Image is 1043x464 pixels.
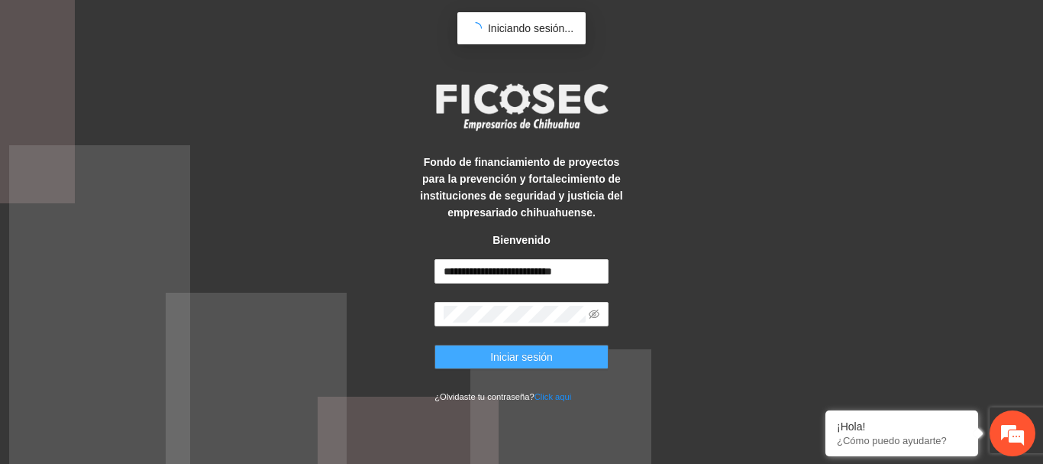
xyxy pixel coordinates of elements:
[89,148,211,302] span: Estamos en línea.
[8,305,291,359] textarea: Escriba su mensaje y pulse “Intro”
[534,392,572,401] a: Click aqui
[492,234,550,246] strong: Bienvenido
[250,8,287,44] div: Minimizar ventana de chat en vivo
[837,420,967,433] div: ¡Hola!
[79,78,257,98] div: Chatee con nosotros ahora
[426,79,617,135] img: logo
[490,349,553,365] span: Iniciar sesión
[488,22,573,34] span: Iniciando sesión...
[434,345,609,369] button: Iniciar sesión
[837,435,967,446] p: ¿Cómo puedo ayudarte?
[434,392,571,401] small: ¿Olvidaste tu contraseña?
[470,22,482,34] span: loading
[589,309,599,320] span: eye-invisible
[420,156,622,219] strong: Fondo de financiamiento de proyectos para la prevención y fortalecimiento de instituciones de seg...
